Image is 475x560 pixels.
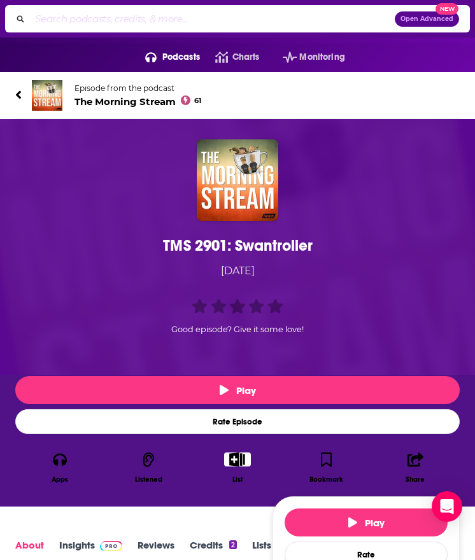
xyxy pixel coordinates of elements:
button: Open AdvancedNew [395,11,459,27]
div: Search podcasts, credits, & more... [5,5,470,32]
button: Listened [104,444,194,491]
div: Show More ButtonList [193,444,282,491]
div: Bookmark [309,475,343,484]
span: Podcasts [162,48,200,66]
div: Open Intercom Messenger [432,491,462,522]
span: Play [220,384,256,396]
a: The Morning StreamEpisode from the podcastThe Morning Stream61 [15,80,237,111]
div: Share [406,475,425,484]
div: [DATE] [46,263,429,279]
button: open menu [267,47,345,67]
div: 2 [229,540,237,549]
div: Rate Episode [15,409,460,434]
div: List [232,475,243,484]
input: Search podcasts, credits, & more... [30,9,395,29]
span: Episode from the podcast [74,83,201,93]
div: Listened [135,475,162,484]
img: The Morning Stream [32,80,62,111]
span: Play [348,517,385,529]
button: Play [285,508,448,536]
button: Apps [15,444,104,491]
span: Open Advanced [401,16,453,22]
img: Podchaser Pro [100,541,122,551]
a: Charts [200,47,259,67]
span: New [436,3,458,15]
span: Monitoring [299,48,344,66]
button: Bookmark [282,444,371,491]
span: 61 [194,98,201,104]
button: Play [15,376,460,404]
div: Apps [52,475,68,484]
span: Good episode? Give it some love! [171,325,304,334]
span: The Morning Stream [74,95,201,108]
img: TMS 2901: Swantroller [197,139,278,221]
span: Charts [232,48,260,66]
button: Share [371,444,460,491]
button: open menu [130,47,200,67]
button: Show More Button [224,452,250,466]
